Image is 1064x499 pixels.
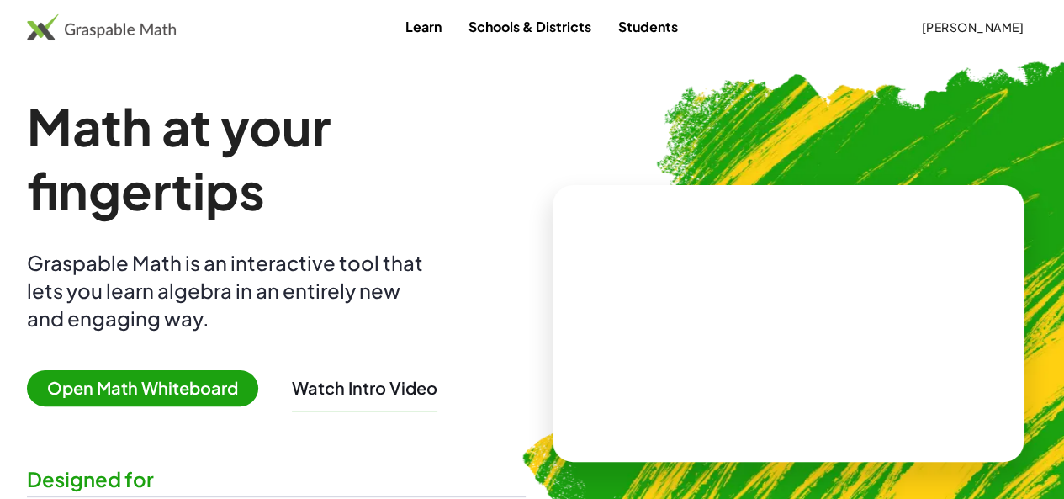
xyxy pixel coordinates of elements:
video: What is this? This is dynamic math notation. Dynamic math notation plays a central role in how Gr... [662,260,914,386]
a: Schools & Districts [455,11,605,42]
button: Watch Intro Video [292,377,437,399]
a: Students [605,11,691,42]
a: Open Math Whiteboard [27,380,272,398]
button: [PERSON_NAME] [908,12,1037,42]
span: Open Math Whiteboard [27,370,258,406]
div: Designed for [27,465,526,493]
span: [PERSON_NAME] [921,19,1024,35]
h1: Math at your fingertips [27,94,526,222]
a: Learn [392,11,455,42]
div: Graspable Math is an interactive tool that lets you learn algebra in an entirely new and engaging... [27,249,431,332]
